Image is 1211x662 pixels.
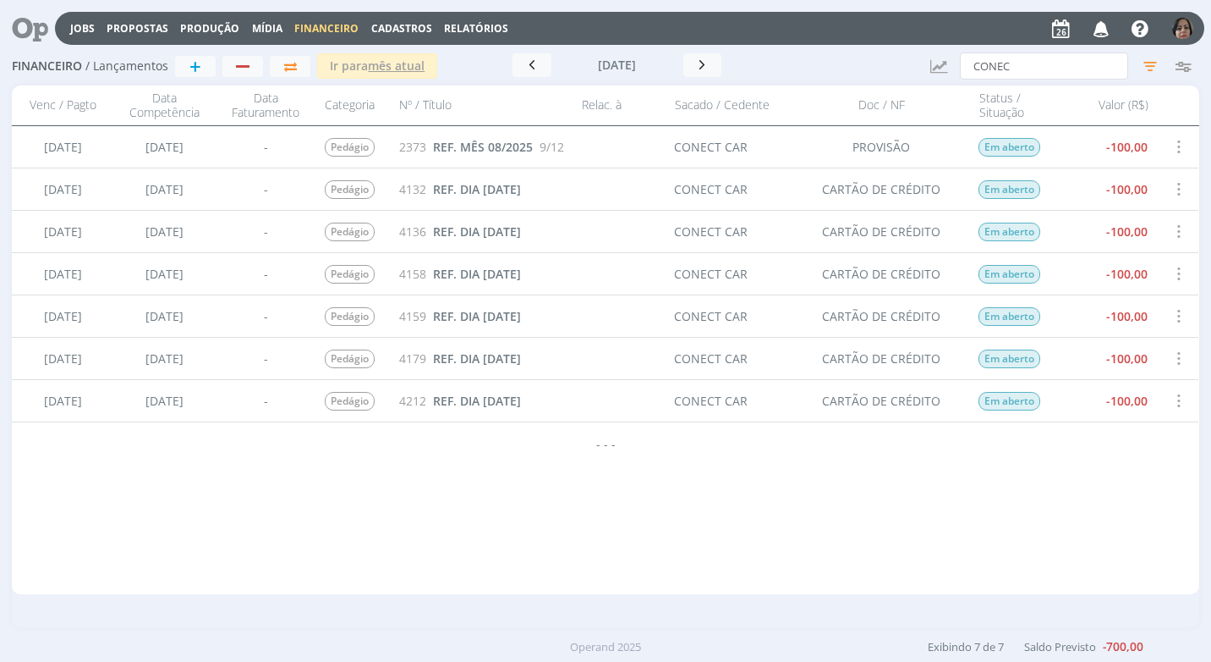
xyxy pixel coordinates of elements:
span: REF. DIA [DATE] [433,350,521,367]
a: REF. DIA [DATE] [433,265,521,283]
span: Em aberto [979,138,1041,157]
button: Ir paramês atual [317,53,437,79]
div: Venc / Pagto [12,91,113,120]
div: CONECT CAR [675,138,748,156]
b: -700,00 [1103,638,1143,654]
span: Pedágio [325,350,375,368]
div: Doc / NF [793,91,971,120]
button: + [175,56,216,77]
span: / Lançamentos [85,59,168,74]
div: CONECT CAR [675,223,748,240]
div: Categoria [316,91,392,120]
a: REF. DIA [DATE] [433,180,521,198]
div: - [215,380,316,422]
div: Valor (R$) [1055,91,1157,120]
span: Em aberto [979,223,1041,241]
span: Pedágio [325,138,375,157]
a: REF. DIA [DATE] [433,350,521,367]
div: -100,00 [1055,168,1157,210]
button: 6 [1171,14,1194,43]
a: Jobs [70,21,95,36]
div: CARTÃO DE CRÉDITO [793,211,971,252]
div: [DATE] [113,253,215,295]
span: Em aberto [979,350,1041,368]
span: Em aberto [979,180,1041,199]
a: REF. DIA [DATE] [433,223,521,240]
div: CARTÃO DE CRÉDITO [793,168,971,210]
span: Pedágio [325,223,375,241]
div: Data Faturamento [215,91,316,120]
button: Propostas [101,22,173,36]
span: Pedágio [325,392,375,411]
div: -100,00 [1055,380,1157,422]
span: Cadastros [371,21,432,36]
button: Jobs [65,22,100,36]
a: Propostas [107,21,168,36]
div: CONECT CAR [675,307,748,325]
span: 4136 [399,223,426,240]
div: Data Competência [113,91,215,120]
span: 4179 [399,350,426,367]
div: [DATE] [12,253,113,295]
div: Status / Situação [971,91,1055,120]
div: [DATE] [113,211,215,252]
div: [DATE] [12,295,113,337]
span: 2373 [399,138,426,156]
div: PROVISÃO [793,126,971,168]
div: [DATE] [12,168,113,210]
span: REF. DIA [DATE] [433,181,521,197]
div: - [215,295,316,337]
span: Em aberto [979,265,1041,284]
span: Exibindo 7 de 7 [928,639,1004,654]
button: [DATE] [551,53,683,77]
span: Em aberto [979,307,1041,326]
a: REF. DIA [DATE] [433,392,521,410]
div: - [215,126,316,168]
div: [DATE] [12,211,113,252]
span: REF. DIA [DATE] [433,223,521,240]
div: - - - [12,422,1198,465]
div: -100,00 [1055,295,1157,337]
div: CONECT CAR [675,265,748,283]
span: Nº / Título [399,98,452,113]
a: REF. DIA [DATE] [433,307,521,325]
input: Busca [960,52,1128,80]
span: Pedágio [325,265,375,284]
a: Relatórios [444,21,508,36]
div: -100,00 [1055,126,1157,168]
div: -100,00 [1055,338,1157,379]
div: [DATE] [113,338,215,379]
span: Pedágio [325,180,375,199]
div: Sacado / Cedente [666,91,793,120]
button: Cadastros [366,22,437,36]
span: Financeiro [294,21,359,36]
div: [DATE] [113,168,215,210]
span: 9/12 [540,138,564,156]
span: Em aberto [979,392,1041,411]
div: - [215,168,316,210]
div: Relac. à [573,91,666,120]
span: Pedágio [325,307,375,326]
div: [DATE] [113,380,215,422]
div: CONECT CAR [675,180,748,198]
span: Saldo Previsto [1024,639,1096,654]
div: CONECT CAR [675,350,748,367]
div: - [215,211,316,252]
span: Financeiro [12,59,82,74]
u: mês atual [368,58,425,74]
button: Mídia [247,22,288,36]
div: CARTÃO DE CRÉDITO [793,253,971,295]
span: [DATE] [598,57,636,73]
a: REF. MÊS 08/2025 [433,138,533,156]
span: REF. DIA [DATE] [433,266,521,282]
div: CONECT CAR [675,392,748,410]
div: [DATE] [12,126,113,168]
div: [DATE] [12,338,113,379]
span: 4158 [399,265,426,283]
img: 6 [1172,18,1193,39]
div: [DATE] [12,380,113,422]
button: Financeiro [289,22,364,36]
div: - [215,338,316,379]
span: REF. DIA [DATE] [433,308,521,324]
a: Mídia [252,21,282,36]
